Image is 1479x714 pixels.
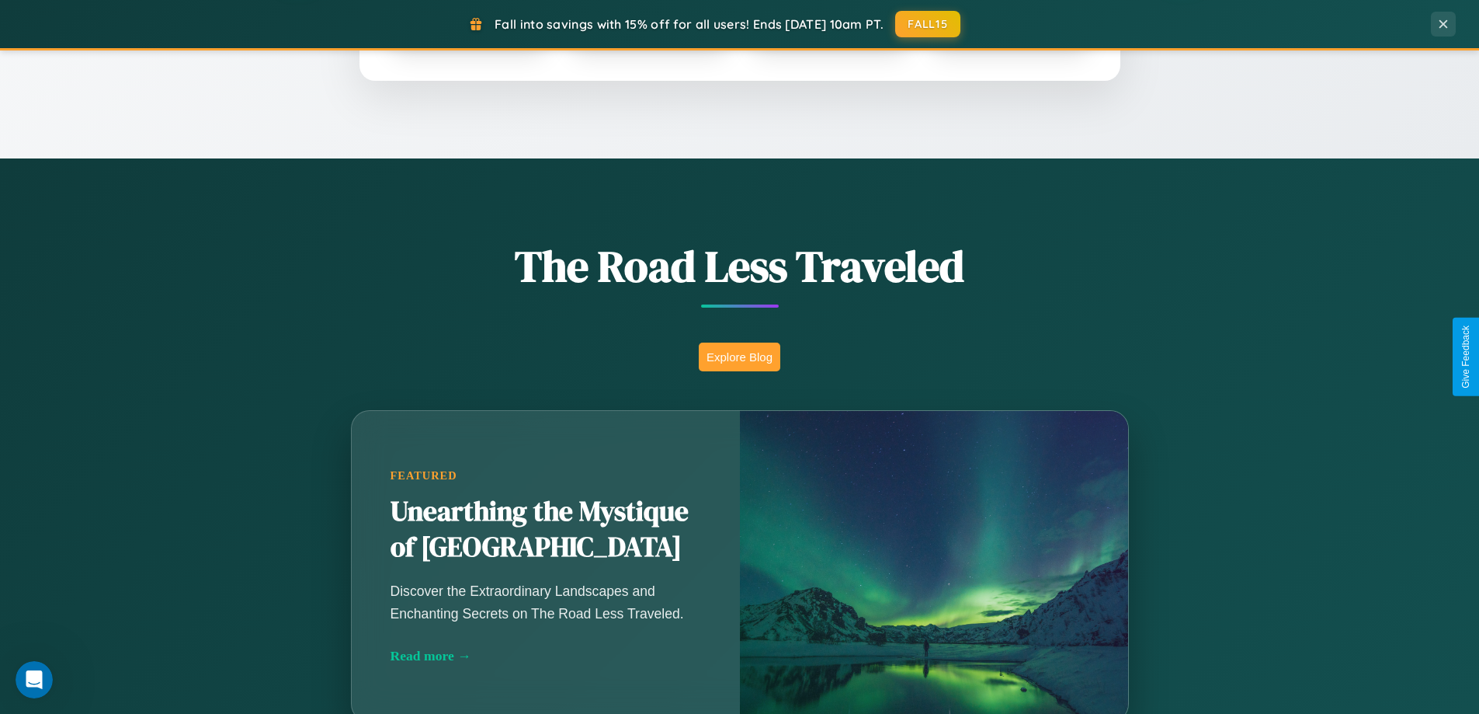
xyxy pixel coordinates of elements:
iframe: Intercom live chat [16,661,53,698]
div: Give Feedback [1460,326,1471,388]
span: Fall into savings with 15% off for all users! Ends [DATE] 10am PT. [495,16,884,32]
button: FALL15 [895,11,960,37]
p: Discover the Extraordinary Landscapes and Enchanting Secrets on The Road Less Traveled. [391,580,701,624]
button: Explore Blog [699,343,780,371]
h1: The Road Less Traveled [274,236,1206,296]
div: Read more → [391,648,701,664]
div: Featured [391,469,701,482]
h2: Unearthing the Mystique of [GEOGRAPHIC_DATA] [391,494,701,566]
